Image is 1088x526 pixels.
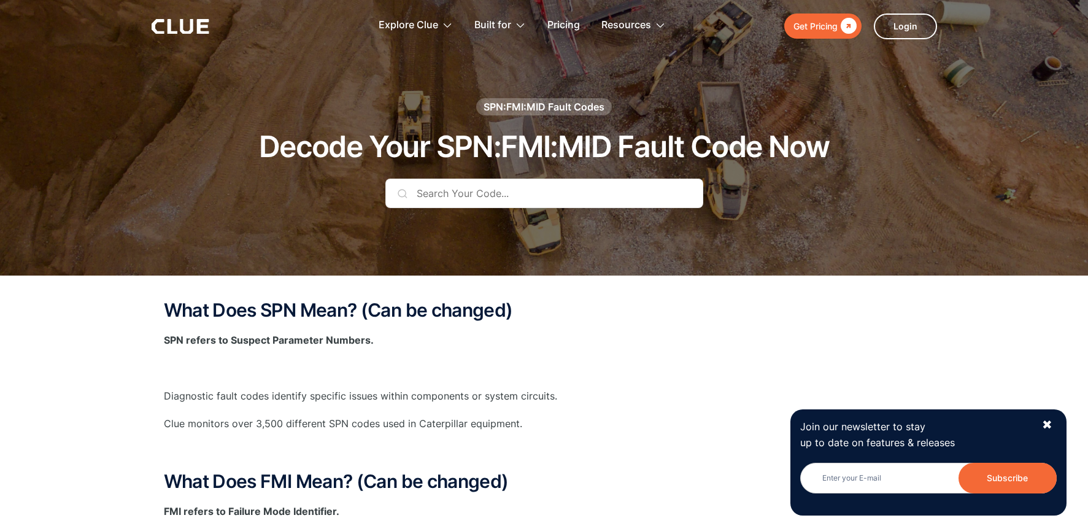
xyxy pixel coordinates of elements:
[379,6,438,45] div: Explore Clue
[164,471,925,492] h2: What Does FMI Mean? (Can be changed)
[874,14,937,39] a: Login
[164,416,925,431] p: Clue monitors over 3,500 different SPN codes used in Caterpillar equipment.
[164,360,925,376] p: ‍
[1042,417,1052,433] div: ✖
[547,6,580,45] a: Pricing
[800,419,1031,450] p: Join our newsletter to stay up to date on features & releases
[601,6,651,45] div: Resources
[164,444,925,459] p: ‍
[784,14,862,39] a: Get Pricing
[800,463,1057,493] input: Enter your E-mail
[793,18,838,34] div: Get Pricing
[379,6,453,45] div: Explore Clue
[385,179,703,208] input: Search Your Code...
[838,18,857,34] div: 
[164,300,925,320] h2: What Does SPN Mean? (Can be changed)
[164,334,374,346] strong: SPN refers to Suspect Parameter Numbers.
[164,389,925,404] p: Diagnostic fault codes identify specific issues within components or system circuits.
[484,100,604,114] div: SPN:FMI:MID Fault Codes
[800,463,1057,506] form: Newsletter
[164,505,339,517] strong: FMI refers to Failure Mode Identifier.
[474,6,511,45] div: Built for
[959,463,1057,493] input: Subscribe
[259,131,829,163] h1: Decode Your SPN:FMI:MID Fault Code Now
[474,6,526,45] div: Built for
[601,6,666,45] div: Resources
